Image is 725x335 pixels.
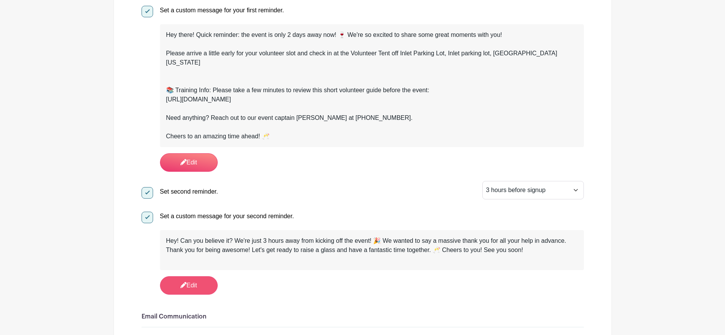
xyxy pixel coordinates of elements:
div: Set second reminder. [160,187,218,196]
a: Set a custom message for your first reminder. [142,7,284,13]
h6: Email Communication [142,313,584,320]
div: [URL][DOMAIN_NAME] [166,95,578,104]
div: 📚 Training Info: Please take a few minutes to review this short volunteer guide before the event: [166,86,578,95]
div: Hey there! Quick reminder: the event is only 2 days away now! 🍷 We're so excited to share some gr... [166,30,578,40]
div: Need anything? Reach out to our event captain [PERSON_NAME] at [PHONE_NUMBER]. [166,113,578,123]
div: Please arrive a little early for your volunteer slot and check in at the Volunteer Tent off Inlet... [166,49,578,67]
div: Hey! Can you believe it? We're just 3 hours away from kicking off the event! 🎉 We wanted to say a... [166,236,578,255]
a: Set second reminder. [142,188,218,195]
div: Cheers to an amazing time ahead! 🥂 [166,132,578,141]
div: Set a custom message for your first reminder. [160,6,284,15]
a: Edit [160,153,218,172]
a: Edit [160,276,218,295]
a: Set a custom message for your second reminder. [142,213,294,219]
div: Set a custom message for your second reminder. [160,212,294,221]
